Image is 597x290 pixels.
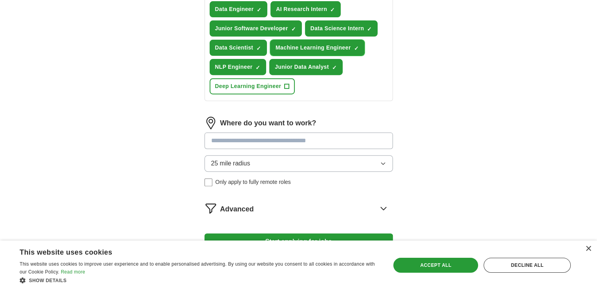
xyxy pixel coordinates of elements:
button: Data Scientist✓ [210,40,267,56]
div: Accept all [393,258,478,273]
span: Data Engineer [215,5,254,13]
span: Advanced [220,204,254,215]
span: ✓ [354,45,359,51]
label: Where do you want to work? [220,118,316,128]
button: Junior Software Developer✓ [210,20,302,37]
span: Machine Learning Engineer [276,44,351,52]
span: Data Science Intern [310,24,364,33]
div: Decline all [484,258,571,273]
div: Show details [20,276,380,284]
button: Junior Data Analyst✓ [269,59,343,75]
img: filter [204,202,217,215]
span: ✓ [291,26,296,32]
span: ✓ [257,7,261,13]
button: 25 mile radius [204,155,393,172]
button: NLP Engineer✓ [210,59,267,75]
button: Machine Learning Engineer✓ [270,40,365,56]
div: This website uses cookies [20,245,360,257]
span: NLP Engineer [215,63,253,71]
span: ✓ [367,26,372,32]
button: AI Research Intern✓ [270,1,341,17]
span: Only apply to fully remote roles [215,178,291,186]
span: This website uses cookies to improve user experience and to enable personalised advertising. By u... [20,261,375,275]
img: location.png [204,117,217,129]
button: Deep Learning Engineer [210,78,295,94]
button: Data Engineer✓ [210,1,268,17]
a: Read more, opens a new window [61,269,85,275]
input: Only apply to fully remote roles [204,178,212,186]
span: ✓ [330,7,335,13]
span: Data Scientist [215,44,254,52]
span: 25 mile radius [211,159,250,168]
span: Deep Learning Engineer [215,82,281,90]
span: ✓ [332,64,337,71]
span: ✓ [256,64,260,71]
div: Close [585,246,591,252]
span: ✓ [256,45,261,51]
span: Junior Software Developer [215,24,288,33]
button: Data Science Intern✓ [305,20,378,37]
button: Start applying for jobs [204,233,393,250]
span: AI Research Intern [276,5,327,13]
span: Junior Data Analyst [275,63,329,71]
span: Show details [29,278,67,283]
